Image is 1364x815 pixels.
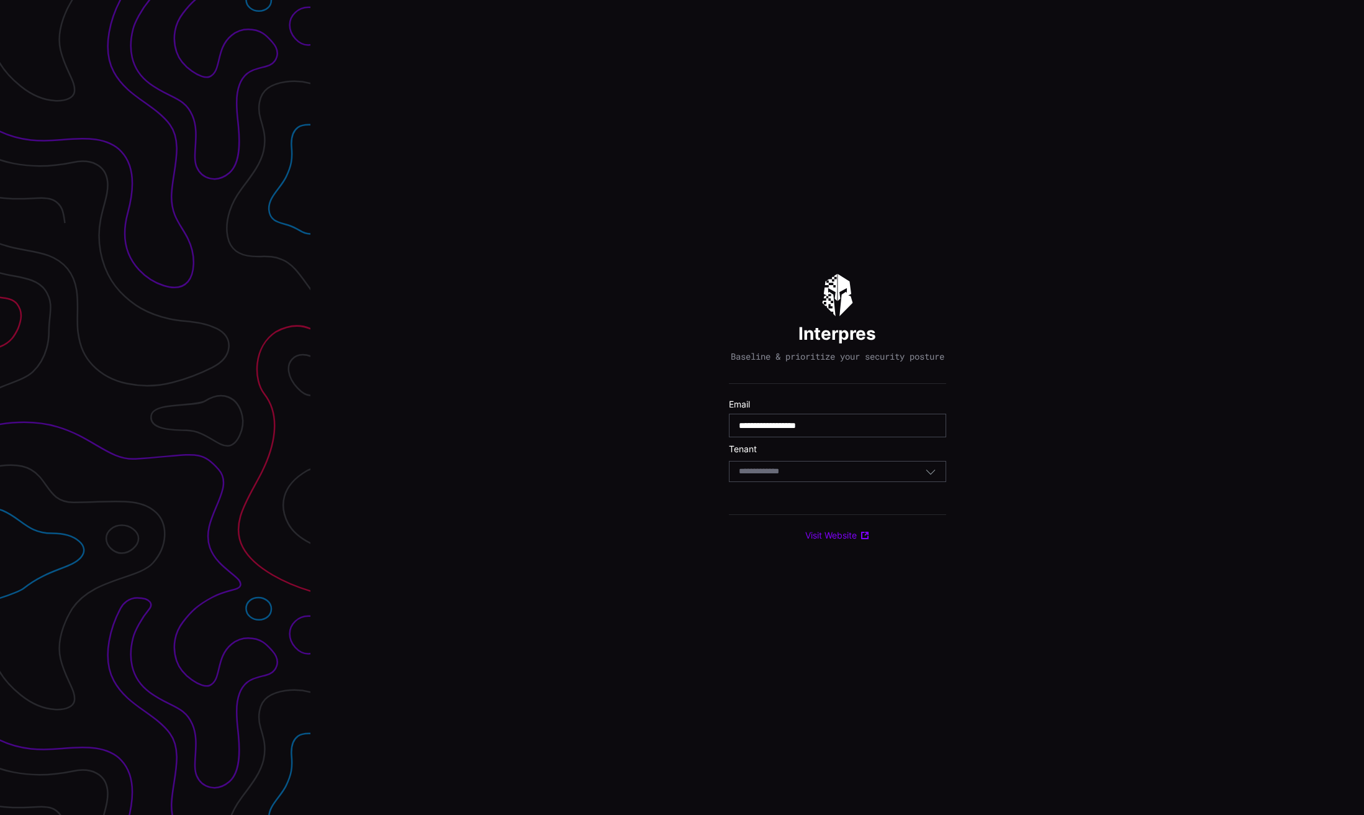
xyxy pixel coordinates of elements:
[731,351,944,362] p: Baseline & prioritize your security posture
[729,399,946,410] label: Email
[925,466,936,477] button: Toggle options menu
[805,530,870,541] a: Visit Website
[798,322,876,345] h1: Interpres
[729,444,946,455] label: Tenant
